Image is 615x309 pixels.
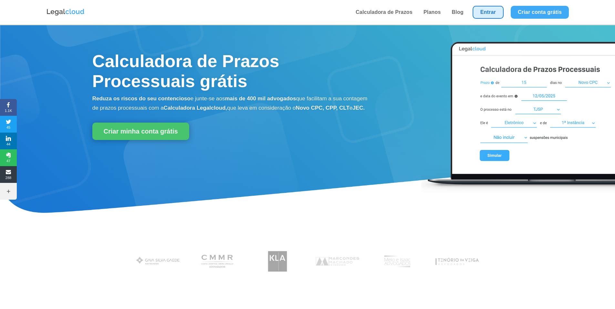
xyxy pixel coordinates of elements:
img: Marcondes Machado Advogados utilizam a Legalcloud [313,248,362,275]
img: Logo da Legalcloud [46,8,85,16]
b: Calculadora Legalcloud, [164,105,227,111]
a: Criar minha conta grátis [92,123,189,140]
img: Profissionais do escritório Melo e Isaac Advogados utilizam a Legalcloud [373,248,422,275]
b: Reduza os riscos do seu contencioso [92,95,190,102]
span: Calculadora de Prazos Processuais grátis [92,51,279,91]
img: Calculadora de Prazos Processuais Legalcloud [421,35,615,193]
a: Criar conta grátis [511,6,569,19]
a: Calculadora de Prazos Processuais Legalcloud [421,189,615,194]
img: Tenório da Veiga Advogados [432,248,482,275]
b: Novo CPC, CPP, CLT [296,105,350,111]
a: Entrar [473,6,504,19]
img: Costa Martins Meira Rinaldi Advogados [193,248,242,275]
b: mais de 400 mil advogados [225,95,296,102]
b: JEC. [353,105,365,111]
img: Koury Lopes Advogados [253,248,302,275]
p: e junte-se aos que facilitam a sua contagem de prazos processuais com a que leva em consideração o e [92,94,369,113]
img: Gaia Silva Gaede Advogados Associados [133,248,183,275]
